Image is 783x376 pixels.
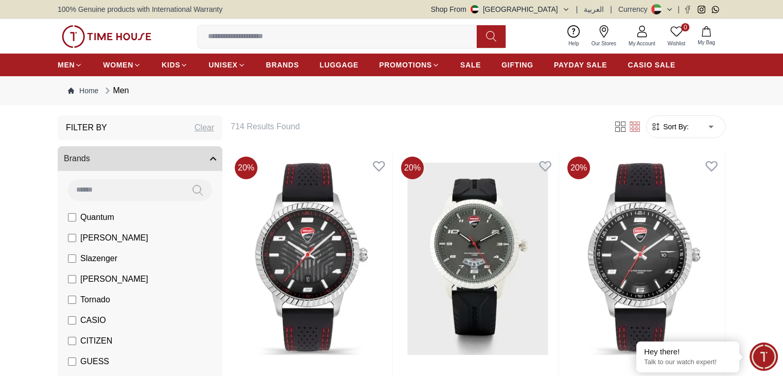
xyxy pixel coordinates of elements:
[235,157,257,179] span: 20 %
[58,146,222,171] button: Brands
[68,86,98,96] a: Home
[195,122,214,134] div: Clear
[618,4,652,14] div: Currency
[585,23,622,49] a: Our Stores
[628,56,675,74] a: CASIO SALE
[651,122,689,132] button: Sort By:
[231,152,392,365] img: DUCATI PODIO Men's Black Dial Analog Watch - DTWGB0000405
[58,60,75,70] span: MEN
[628,60,675,70] span: CASIO SALE
[102,84,129,97] div: Men
[711,6,719,13] a: Whatsapp
[661,122,689,132] span: Sort By:
[460,56,481,74] a: SALE
[431,4,570,14] button: Shop From[GEOGRAPHIC_DATA]
[750,343,778,371] div: Chat Widget
[58,76,725,105] nav: Breadcrumb
[587,40,620,47] span: Our Stores
[644,358,732,367] p: Talk to our watch expert!
[471,5,479,13] img: United Arab Emirates
[162,56,188,74] a: KIDS
[681,23,689,31] span: 0
[397,152,559,365] img: DUCATI PODIO Men's Grey Dial Analog Watch - DTWGN2019501
[379,60,432,70] span: PROMOTIONS
[80,211,114,224] span: Quantum
[624,40,659,47] span: My Account
[58,4,222,14] span: 100% Genuine products with International Warranty
[501,56,533,74] a: GIFTING
[266,60,299,70] span: BRANDS
[80,335,112,347] span: CITIZEN
[379,56,440,74] a: PROMOTIONS
[80,273,148,285] span: [PERSON_NAME]
[501,60,533,70] span: GIFTING
[68,234,76,242] input: [PERSON_NAME]
[684,6,691,13] a: Facebook
[554,56,607,74] a: PAYDAY SALE
[562,23,585,49] a: Help
[677,4,680,14] span: |
[103,56,141,74] a: WOMEN
[266,56,299,74] a: BRANDS
[563,152,725,365] img: DUCATI PODIO Men's Black Dial Analog Watch - DTWGB0000402
[58,56,82,74] a: MEN
[564,40,583,47] span: Help
[80,355,109,368] span: GUESS
[554,60,607,70] span: PAYDAY SALE
[68,316,76,324] input: CASIO
[320,60,359,70] span: LUGGAGE
[460,60,481,70] span: SALE
[231,121,601,133] h6: 714 Results Found
[80,294,110,306] span: Tornado
[68,337,76,345] input: CITIZEN
[80,314,106,327] span: CASIO
[68,254,76,263] input: Slazenger
[320,56,359,74] a: LUGGAGE
[576,4,578,14] span: |
[664,40,689,47] span: Wishlist
[610,4,612,14] span: |
[662,23,691,49] a: 0Wishlist
[584,4,604,14] button: العربية
[68,296,76,304] input: Tornado
[68,213,76,221] input: Quantum
[401,157,424,179] span: 20 %
[691,24,721,48] button: My Bag
[80,232,148,244] span: [PERSON_NAME]
[208,60,237,70] span: UNISEX
[66,122,107,134] h3: Filter By
[208,56,245,74] a: UNISEX
[698,6,705,13] a: Instagram
[567,157,590,179] span: 20 %
[644,347,732,357] div: Hey there!
[162,60,180,70] span: KIDS
[693,39,719,46] span: My Bag
[68,357,76,366] input: GUESS
[103,60,133,70] span: WOMEN
[64,152,90,165] span: Brands
[62,25,151,48] img: ...
[80,252,117,265] span: Slazenger
[68,275,76,283] input: [PERSON_NAME]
